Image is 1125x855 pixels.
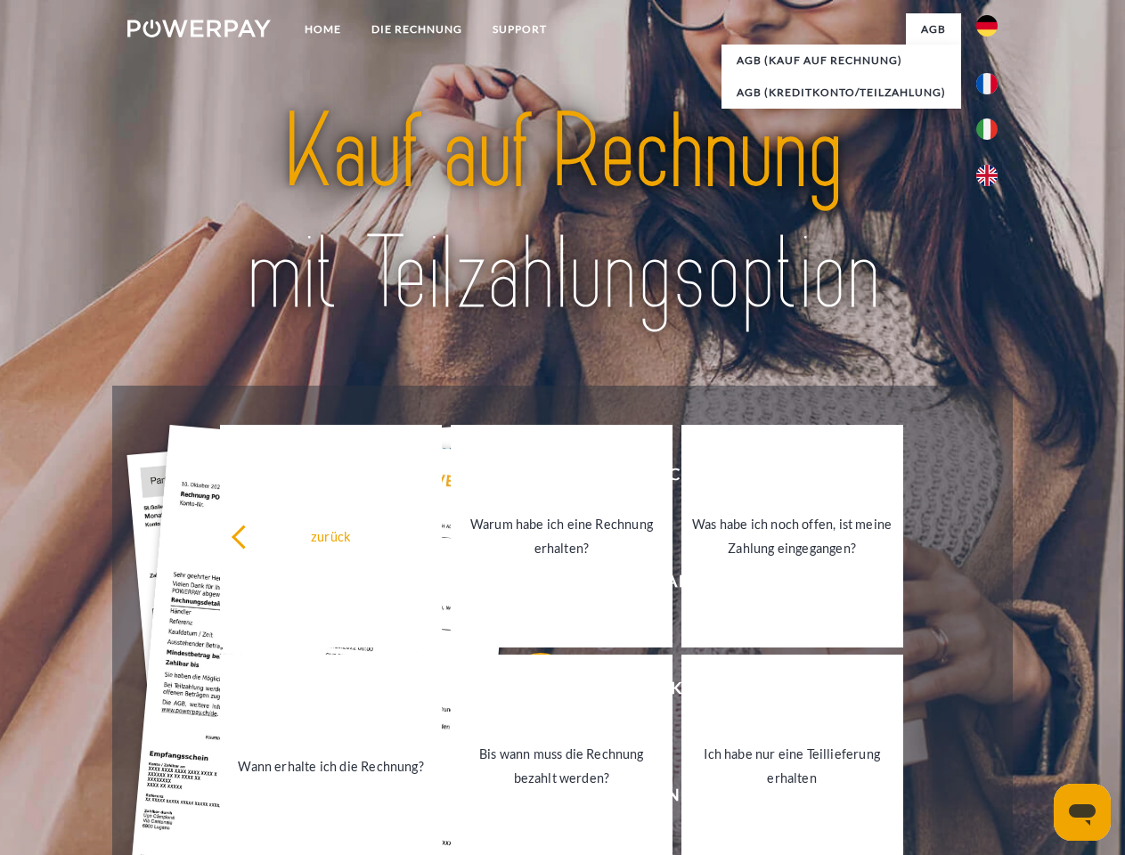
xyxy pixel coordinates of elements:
a: AGB (Kreditkonto/Teilzahlung) [721,77,961,109]
div: Ich habe nur eine Teillieferung erhalten [692,742,893,790]
a: SUPPORT [477,13,562,45]
div: zurück [231,524,431,548]
img: it [976,118,998,140]
a: AGB (Kauf auf Rechnung) [721,45,961,77]
a: agb [906,13,961,45]
iframe: Schaltfläche zum Öffnen des Messaging-Fensters [1054,784,1111,841]
div: Was habe ich noch offen, ist meine Zahlung eingegangen? [692,512,893,560]
a: Was habe ich noch offen, ist meine Zahlung eingegangen? [681,425,903,647]
div: Warum habe ich eine Rechnung erhalten? [461,512,662,560]
img: en [976,165,998,186]
img: fr [976,73,998,94]
a: DIE RECHNUNG [356,13,477,45]
div: Wann erhalte ich die Rechnung? [231,753,431,778]
img: de [976,15,998,37]
a: Home [289,13,356,45]
img: title-powerpay_de.svg [170,85,955,341]
img: logo-powerpay-white.svg [127,20,271,37]
div: Bis wann muss die Rechnung bezahlt werden? [461,742,662,790]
